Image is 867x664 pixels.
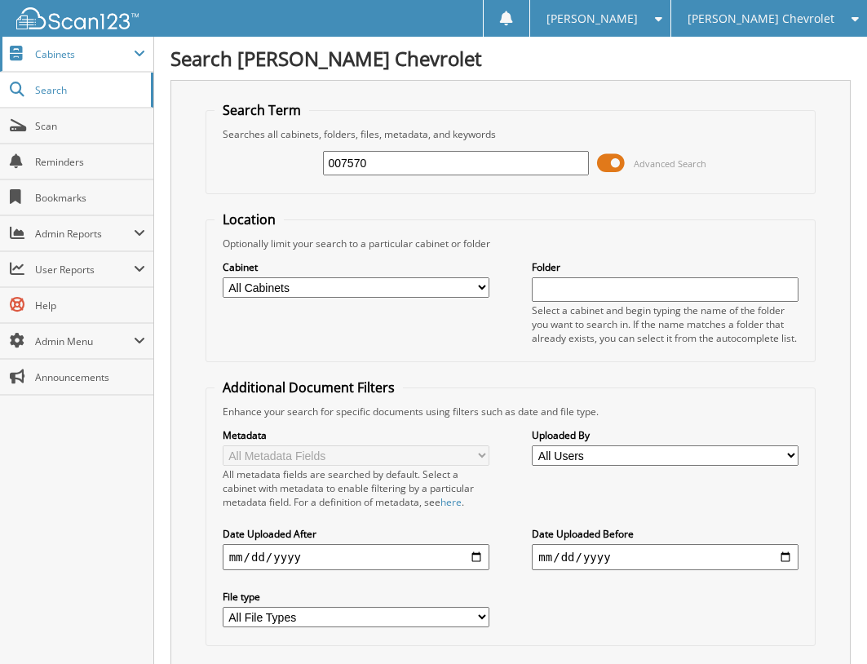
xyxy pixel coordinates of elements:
legend: Search Term [215,101,309,119]
span: Announcements [35,370,145,384]
label: Uploaded By [532,428,798,442]
span: Admin Reports [35,227,134,241]
div: Optionally limit your search to a particular cabinet or folder [215,237,807,250]
span: Scan [35,119,145,133]
h1: Search [PERSON_NAME] Chevrolet [170,45,851,72]
span: [PERSON_NAME] [546,14,638,24]
span: Advanced Search [634,157,706,170]
input: end [532,544,798,570]
label: Date Uploaded After [223,527,489,541]
label: Folder [532,260,798,274]
span: Bookmarks [35,191,145,205]
span: User Reports [35,263,134,277]
div: Select a cabinet and begin typing the name of the folder you want to search in. If the name match... [532,303,798,345]
label: Date Uploaded Before [532,527,798,541]
a: here [440,495,462,509]
span: Help [35,299,145,312]
label: Metadata [223,428,489,442]
span: Admin Menu [35,334,134,348]
div: All metadata fields are searched by default. Select a cabinet with metadata to enable filtering b... [223,467,489,509]
label: Cabinet [223,260,489,274]
legend: Additional Document Filters [215,378,403,396]
iframe: Chat Widget [785,586,867,664]
span: Search [35,83,143,97]
span: Cabinets [35,47,134,61]
span: Reminders [35,155,145,169]
label: File type [223,590,489,604]
span: [PERSON_NAME] Chevrolet [688,14,834,24]
input: start [223,544,489,570]
img: scan123-logo-white.svg [16,7,139,29]
legend: Location [215,210,284,228]
div: Searches all cabinets, folders, files, metadata, and keywords [215,127,807,141]
div: Enhance your search for specific documents using filters such as date and file type. [215,405,807,418]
